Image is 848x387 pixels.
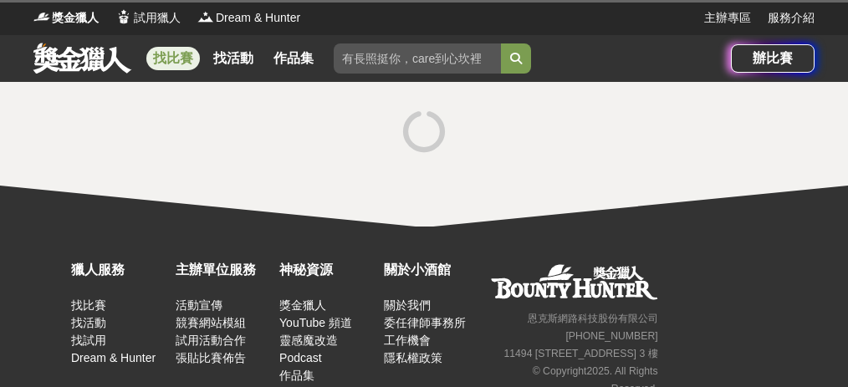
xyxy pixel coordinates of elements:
[279,298,352,329] a: 獎金獵人 YouTube 頻道
[176,316,246,329] a: 競賽網站模組
[176,298,222,312] a: 活動宣傳
[704,9,751,27] a: 主辦專區
[33,9,99,27] a: Logo獎金獵人
[176,260,272,280] div: 主辦單位服務
[267,47,320,70] a: 作品集
[52,9,99,27] span: 獎金獵人
[33,8,50,25] img: Logo
[71,260,167,280] div: 獵人服務
[71,316,106,329] a: 找活動
[384,334,431,347] a: 工作機會
[528,313,658,324] small: 恩克斯網路科技股份有限公司
[197,8,214,25] img: Logo
[176,334,246,347] a: 試用活動合作
[768,9,815,27] a: 服務介紹
[334,43,501,74] input: 有長照挺你，care到心坎裡！青春出手，拍出照顧 影音徵件活動
[176,351,246,364] a: 張貼比賽佈告
[71,351,156,364] a: Dream & Hunter
[279,260,375,280] div: 神秘資源
[134,9,181,27] span: 試用獵人
[384,351,442,364] a: 隱私權政策
[146,47,200,70] a: 找比賽
[384,298,431,312] a: 關於我們
[731,44,815,73] a: 辦比賽
[71,334,106,347] a: 找試用
[115,8,132,25] img: Logo
[565,330,657,342] small: [PHONE_NUMBER]
[207,47,260,70] a: 找活動
[279,334,338,364] a: 靈感魔改造 Podcast
[384,260,480,280] div: 關於小酒館
[197,9,300,27] a: LogoDream & Hunter
[384,316,466,329] a: 委任律師事務所
[279,369,314,382] a: 作品集
[115,9,181,27] a: Logo試用獵人
[71,298,106,312] a: 找比賽
[216,9,300,27] span: Dream & Hunter
[503,348,657,359] small: 11494 [STREET_ADDRESS] 3 樓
